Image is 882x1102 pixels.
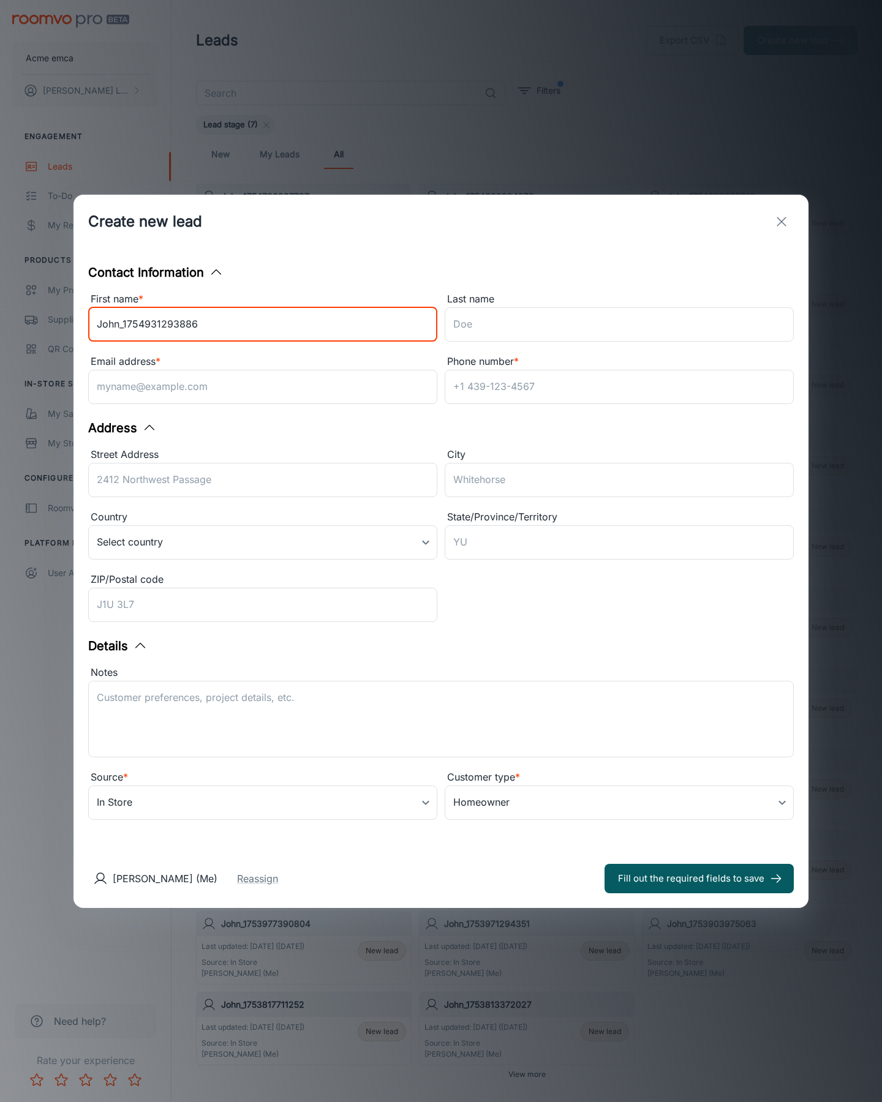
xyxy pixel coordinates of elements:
button: Fill out the required fields to save [605,864,794,893]
input: J1U 3L7 [88,588,437,622]
div: In Store [88,785,437,820]
div: Select country [88,525,437,560]
div: State/Province/Territory [445,509,794,525]
input: +1 439-123-4567 [445,370,794,404]
button: Contact Information [88,263,224,282]
button: Reassign [237,871,278,886]
div: Source [88,770,437,785]
div: Customer type [445,770,794,785]
input: YU [445,525,794,560]
div: Email address [88,354,437,370]
div: Phone number [445,354,794,370]
div: Country [88,509,437,525]
input: 2412 Northwest Passage [88,463,437,497]
h1: Create new lead [88,211,202,233]
div: First name [88,291,437,307]
div: Last name [445,291,794,307]
p: [PERSON_NAME] (Me) [113,871,217,886]
div: Homeowner [445,785,794,820]
input: John [88,307,437,342]
input: myname@example.com [88,370,437,404]
input: Whitehorse [445,463,794,497]
div: ZIP/Postal code [88,572,437,588]
button: Details [88,637,148,655]
div: City [445,447,794,463]
button: Address [88,419,157,437]
div: Street Address [88,447,437,463]
input: Doe [445,307,794,342]
div: Notes [88,665,794,681]
button: exit [769,209,794,234]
